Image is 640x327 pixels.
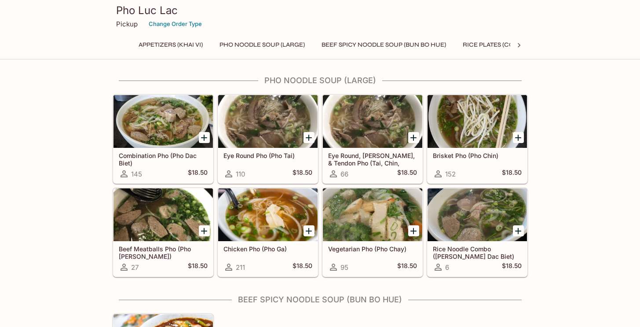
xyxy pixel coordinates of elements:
[236,170,245,178] span: 110
[223,245,312,253] h5: Chicken Pho (Pho Ga)
[427,188,527,277] a: Rice Noodle Combo ([PERSON_NAME] Dac Biet)6$18.50
[236,263,245,272] span: 211
[134,39,208,51] button: Appetizers (Khai Vi)
[340,170,348,178] span: 66
[145,17,206,31] button: Change Order Type
[119,152,208,166] h5: Combination Pho (Pho Dac Biet)
[328,245,417,253] h5: Vegetarian Pho (Pho Chay)
[513,225,524,236] button: Add Rice Noodle Combo (Hu Tieu Dac Biet)
[323,95,422,148] div: Eye Round, Brisket, & Tendon Pho (Tai, Chin, Gan)
[218,95,318,184] a: Eye Round Pho (Pho Tai)110$18.50
[188,169,208,179] h5: $18.50
[304,132,315,143] button: Add Eye Round Pho (Pho Tai)
[408,225,419,236] button: Add Vegetarian Pho (Pho Chay)
[119,245,208,260] h5: Beef Meatballs Pho (Pho [PERSON_NAME])
[113,76,528,85] h4: Pho Noodle Soup (Large)
[428,95,527,148] div: Brisket Pho (Pho Chin)
[433,152,522,159] h5: Brisket Pho (Pho Chin)
[322,95,423,184] a: Eye Round, [PERSON_NAME], & Tendon Pho (Tai, Chin, [GEOGRAPHIC_DATA])66$18.50
[113,95,213,148] div: Combination Pho (Pho Dac Biet)
[397,262,417,272] h5: $18.50
[113,95,213,184] a: Combination Pho (Pho Dac Biet)145$18.50
[304,225,315,236] button: Add Chicken Pho (Pho Ga)
[408,132,419,143] button: Add Eye Round, Brisket, & Tendon Pho (Tai, Chin, Gan)
[428,188,527,241] div: Rice Noodle Combo (Hu Tieu Dac Biet)
[317,39,451,51] button: Beef Spicy Noodle Soup (Bun Bo Hue)
[218,188,318,241] div: Chicken Pho (Pho Ga)
[445,263,449,272] span: 6
[116,20,138,28] p: Pickup
[458,39,538,51] button: Rice Plates (Com Dia)
[188,262,208,272] h5: $18.50
[427,95,527,184] a: Brisket Pho (Pho Chin)152$18.50
[323,188,422,241] div: Vegetarian Pho (Pho Chay)
[218,188,318,277] a: Chicken Pho (Pho Ga)211$18.50
[199,225,210,236] button: Add Beef Meatballs Pho (Pho Bo Vien)
[131,170,142,178] span: 145
[113,188,213,241] div: Beef Meatballs Pho (Pho Bo Vien)
[513,132,524,143] button: Add Brisket Pho (Pho Chin)
[322,188,423,277] a: Vegetarian Pho (Pho Chay)95$18.50
[113,188,213,277] a: Beef Meatballs Pho (Pho [PERSON_NAME])27$18.50
[131,263,139,272] span: 27
[328,152,417,166] h5: Eye Round, [PERSON_NAME], & Tendon Pho (Tai, Chin, [GEOGRAPHIC_DATA])
[215,39,310,51] button: Pho Noodle Soup (Large)
[293,169,312,179] h5: $18.50
[223,152,312,159] h5: Eye Round Pho (Pho Tai)
[116,4,524,17] h3: Pho Luc Lac
[113,295,528,305] h4: Beef Spicy Noodle Soup (Bun Bo Hue)
[445,170,456,178] span: 152
[502,262,522,272] h5: $18.50
[502,169,522,179] h5: $18.50
[433,245,522,260] h5: Rice Noodle Combo ([PERSON_NAME] Dac Biet)
[199,132,210,143] button: Add Combination Pho (Pho Dac Biet)
[340,263,348,272] span: 95
[397,169,417,179] h5: $18.50
[293,262,312,272] h5: $18.50
[218,95,318,148] div: Eye Round Pho (Pho Tai)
